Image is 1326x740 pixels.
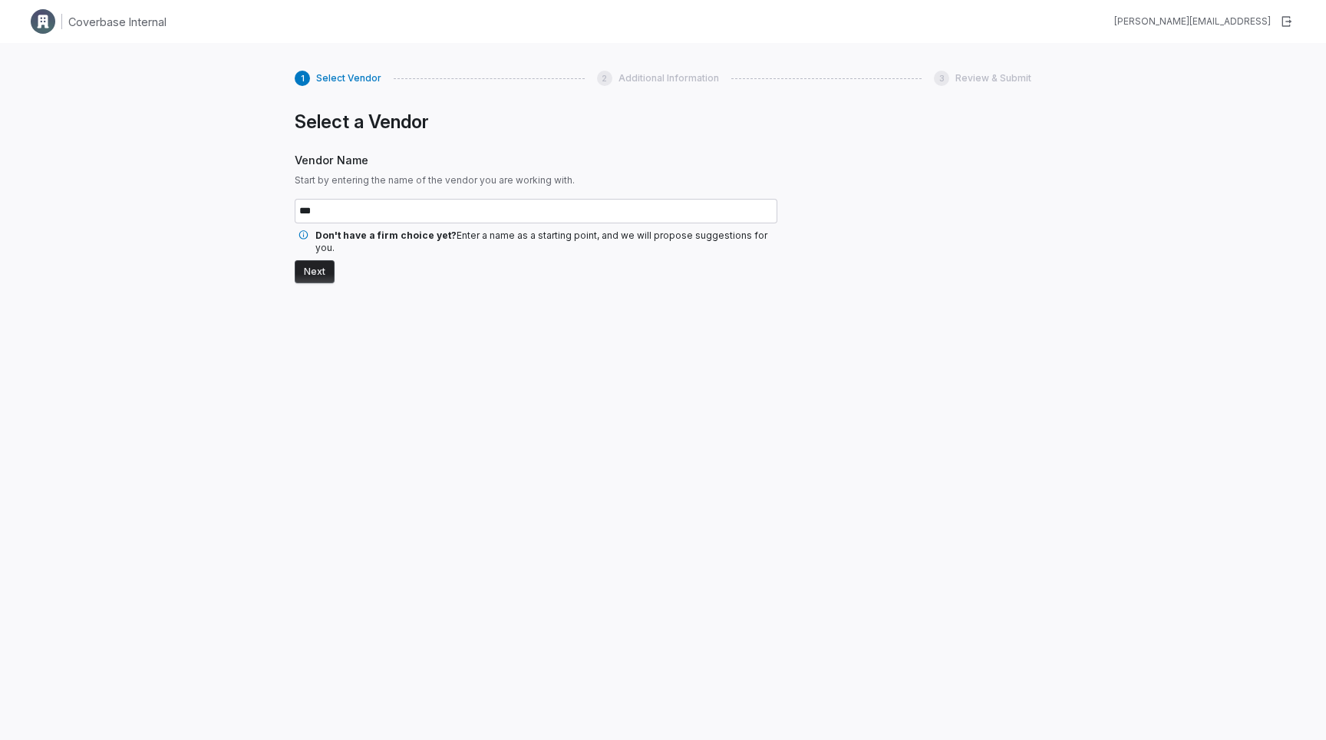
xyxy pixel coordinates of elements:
[934,71,949,86] div: 3
[316,72,381,84] span: Select Vendor
[68,14,167,30] h1: Coverbase Internal
[955,72,1031,84] span: Review & Submit
[295,260,335,283] button: Next
[295,71,310,86] div: 1
[295,174,777,187] span: Start by entering the name of the vendor you are working with.
[1114,15,1271,28] div: [PERSON_NAME][EMAIL_ADDRESS]
[618,72,719,84] span: Additional Information
[295,152,777,168] span: Vendor Name
[597,71,612,86] div: 2
[315,230,457,241] span: Don't have a firm choice yet?
[31,9,55,34] img: Clerk Logo
[295,111,777,134] h1: Select a Vendor
[315,230,767,253] span: Enter a name as a starting point, and we will propose suggestions for you.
